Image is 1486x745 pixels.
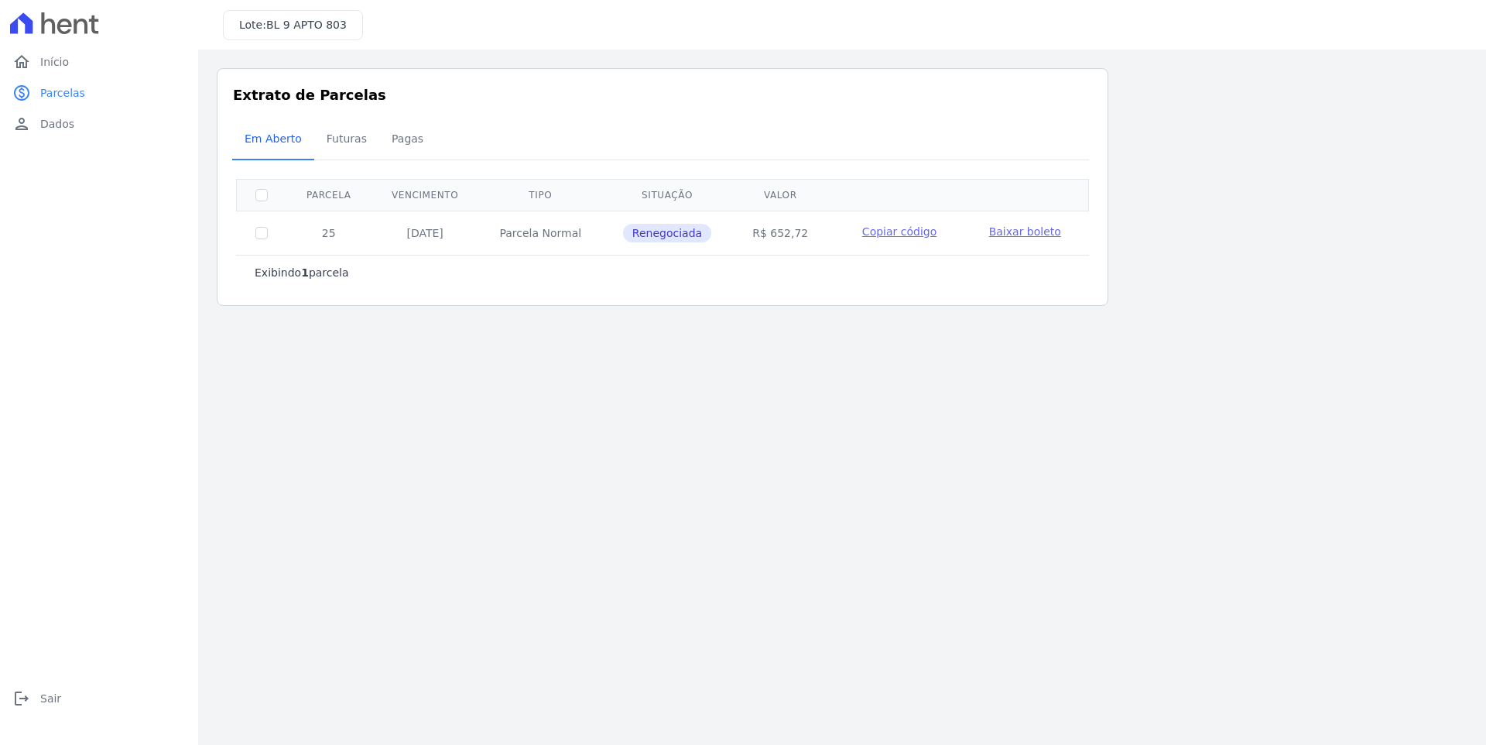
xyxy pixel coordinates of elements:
[255,265,349,280] p: Exibindo parcela
[233,84,1092,105] h3: Extrato de Parcelas
[989,224,1061,239] a: Baixar boleto
[6,108,192,139] a: personDados
[12,689,31,708] i: logout
[371,211,479,255] td: [DATE]
[6,46,192,77] a: homeInício
[314,120,379,160] a: Futuras
[12,115,31,133] i: person
[6,77,192,108] a: paidParcelas
[862,225,936,238] span: Copiar código
[40,85,85,101] span: Parcelas
[317,123,376,154] span: Futuras
[286,179,371,211] th: Parcela
[12,53,31,71] i: home
[479,211,602,255] td: Parcela Normal
[301,266,309,279] b: 1
[479,179,602,211] th: Tipo
[382,123,433,154] span: Pagas
[847,224,951,239] button: Copiar código
[732,179,828,211] th: Valor
[286,211,371,255] td: 25
[40,116,74,132] span: Dados
[602,179,732,211] th: Situação
[40,691,61,706] span: Sair
[379,120,436,160] a: Pagas
[623,224,711,242] span: Renegociada
[732,211,828,255] td: R$ 652,72
[40,54,69,70] span: Início
[235,123,311,154] span: Em Aberto
[989,225,1061,238] span: Baixar boleto
[6,683,192,714] a: logoutSair
[12,84,31,102] i: paid
[266,19,347,31] span: BL 9 APTO 803
[232,120,314,160] a: Em Aberto
[239,17,347,33] h3: Lote:
[371,179,479,211] th: Vencimento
